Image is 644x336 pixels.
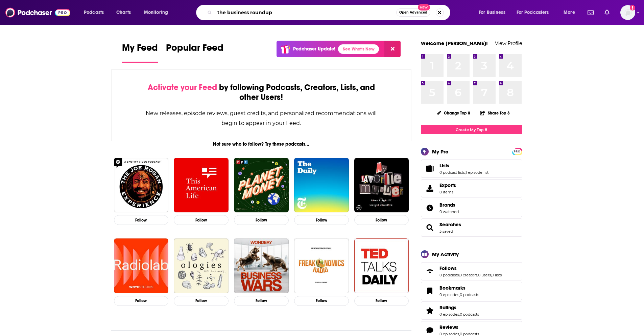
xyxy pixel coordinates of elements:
span: Activate your Feed [148,82,217,92]
div: My Pro [432,148,449,155]
a: Ratings [439,304,479,311]
img: The Daily [294,158,349,213]
div: My Activity [432,251,459,257]
span: Follows [421,262,522,280]
a: Lists [439,163,488,169]
button: Change Top 8 [433,109,475,117]
a: Show notifications dropdown [602,7,612,18]
button: Follow [354,296,409,306]
button: Follow [174,215,229,225]
a: PRO [513,149,521,154]
a: Reviews [439,324,479,330]
span: Lists [421,160,522,178]
img: Business Wars [234,238,289,293]
a: 0 podcasts [460,292,479,297]
span: For Podcasters [517,8,549,17]
span: Lists [439,163,449,169]
a: 0 watched [439,209,459,214]
span: Reviews [439,324,458,330]
span: Exports [423,184,437,193]
a: Follows [439,265,502,271]
span: Monitoring [144,8,168,17]
span: Podcasts [84,8,104,17]
img: Ologies with Alie Ward [174,238,229,293]
a: 0 users [478,273,491,277]
img: Radiolab [114,238,169,293]
span: Follows [439,265,457,271]
img: User Profile [620,5,635,20]
span: Ratings [439,304,456,311]
a: Brands [439,202,459,208]
a: 0 creators [459,273,477,277]
a: My Feed [122,42,158,63]
a: Ratings [423,306,437,315]
a: Create My Top 8 [421,125,522,134]
span: PRO [513,149,521,154]
a: This American Life [174,158,229,213]
span: , [491,273,492,277]
span: New [418,4,430,10]
img: Planet Money [234,158,289,213]
button: open menu [512,7,559,18]
span: , [459,273,459,277]
a: Welcome [PERSON_NAME]! [421,40,488,46]
div: Search podcasts, credits, & more... [202,5,457,20]
span: Bookmarks [421,282,522,300]
button: Follow [114,215,169,225]
img: Podchaser - Follow, Share and Rate Podcasts [5,6,70,19]
img: The Joe Rogan Experience [114,158,169,213]
a: See What's New [338,44,379,54]
p: Podchaser Update! [293,46,335,52]
span: For Business [479,8,505,17]
button: Follow [234,215,289,225]
a: Bookmarks [439,285,479,291]
img: Freakonomics Radio [294,238,349,293]
button: Follow [294,296,349,306]
a: Brands [423,203,437,213]
span: Searches [421,218,522,237]
a: 3 saved [439,229,453,234]
span: Charts [116,8,131,17]
a: Searches [439,222,461,228]
button: Follow [174,296,229,306]
a: Bookmarks [423,286,437,296]
a: Reviews [423,325,437,335]
button: open menu [79,7,113,18]
div: Not sure who to follow? Try these podcasts... [111,141,412,147]
button: Follow [234,296,289,306]
button: Follow [354,215,409,225]
a: TED Talks Daily [354,238,409,293]
button: Follow [114,296,169,306]
button: Share Top 8 [480,106,510,120]
a: Exports [421,179,522,197]
a: Popular Feed [166,42,223,63]
span: Brands [421,199,522,217]
img: My Favorite Murder with Karen Kilgariff and Georgia Hardstark [354,158,409,213]
a: Follows [423,267,437,276]
span: Ratings [421,301,522,320]
div: New releases, episode reviews, guest credits, and personalized recommendations will begin to appe... [145,108,378,128]
input: Search podcasts, credits, & more... [215,7,396,18]
a: View Profile [495,40,522,46]
span: , [465,170,466,175]
a: Searches [423,223,437,232]
a: Show notifications dropdown [585,7,596,18]
button: Show profile menu [620,5,635,20]
span: , [459,312,460,317]
span: Exports [439,182,456,188]
span: Popular Feed [166,42,223,58]
a: 0 lists [492,273,502,277]
span: 0 items [439,190,456,194]
a: 0 podcast lists [439,170,465,175]
svg: Add a profile image [630,5,635,10]
a: 0 podcasts [460,312,479,317]
div: by following Podcasts, Creators, Lists, and other Users! [145,83,378,102]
